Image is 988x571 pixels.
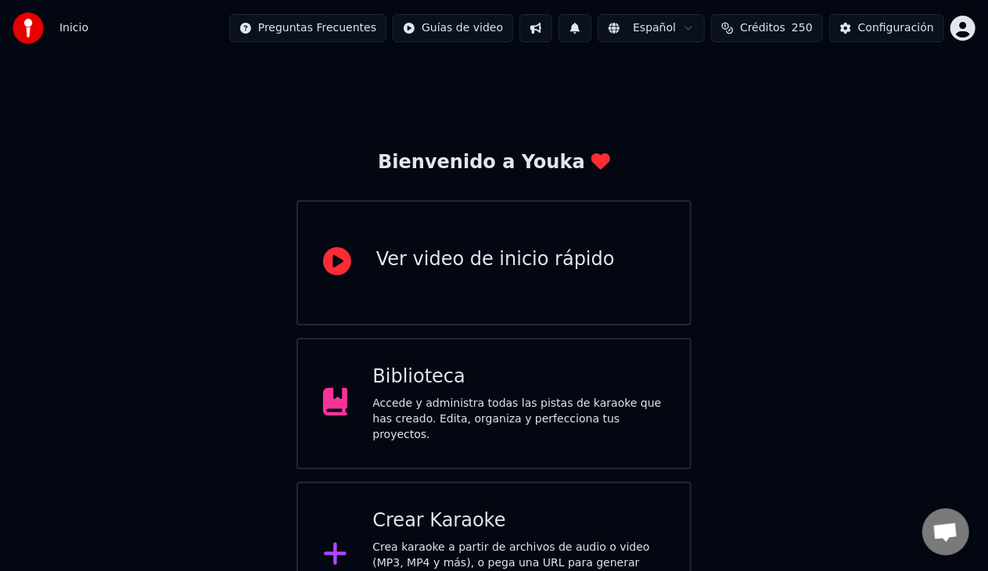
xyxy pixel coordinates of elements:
[59,20,88,36] nav: breadcrumb
[792,20,813,36] span: 250
[376,247,615,272] div: Ver video de inicio rápido
[229,14,386,42] button: Preguntas Frecuentes
[372,396,665,443] div: Accede y administra todas las pistas de karaoke que has creado. Edita, organiza y perfecciona tus...
[711,14,823,42] button: Créditos250
[59,20,88,36] span: Inicio
[13,13,44,44] img: youka
[829,14,944,42] button: Configuración
[378,150,610,175] div: Bienvenido a Youka
[393,14,513,42] button: Guías de video
[372,365,665,390] div: Biblioteca
[740,20,785,36] span: Créditos
[922,508,969,555] div: Chat abierto
[372,508,665,533] div: Crear Karaoke
[858,20,934,36] div: Configuración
